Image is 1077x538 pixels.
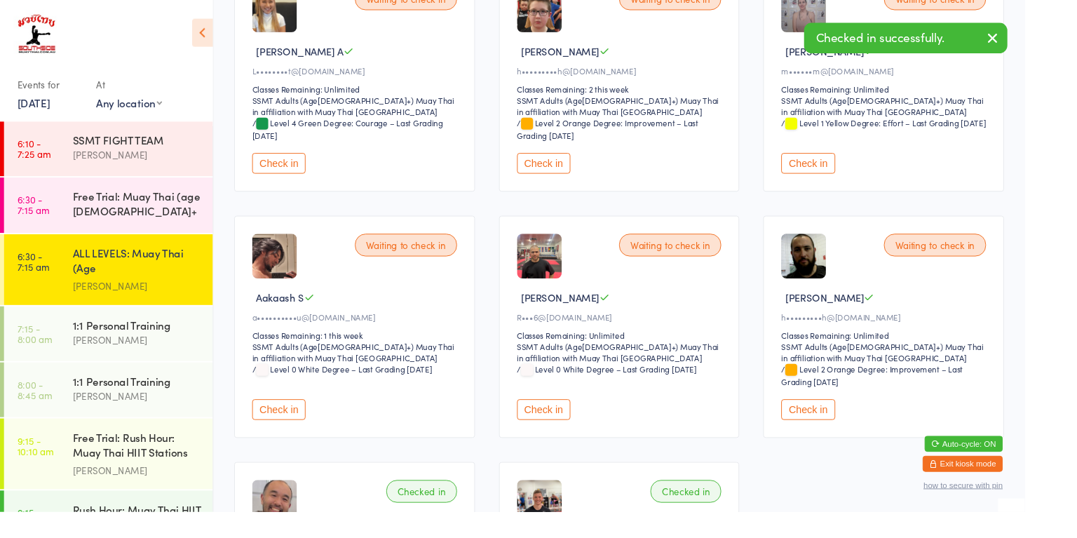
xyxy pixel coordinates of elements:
div: [PERSON_NAME] [76,408,212,424]
div: Any location [101,100,170,116]
a: 6:30 -7:15 amALL LEVELS: Muay Thai (Age [DEMOGRAPHIC_DATA]+)[PERSON_NAME] [4,246,224,321]
img: image1754559845.png [543,246,590,292]
a: 6:30 -7:15 amFree Trial: Muay Thai (age [DEMOGRAPHIC_DATA]+ years) [4,187,224,245]
div: Classes Remaining: 1 this week [265,346,485,358]
a: [DATE] [18,100,53,116]
div: R•••6@[DOMAIN_NAME] [543,327,763,339]
a: 6:10 -7:25 amSSMT FIGHT TEAM[PERSON_NAME] [4,128,224,185]
a: 8:00 -8:45 am1:1 Personal Training[PERSON_NAME] [4,381,224,438]
div: SSMT Adults (Age[DEMOGRAPHIC_DATA]+) Muay Thai in affiliation with Muay Thai [GEOGRAPHIC_DATA] [265,358,485,382]
button: Exit kiosk mode [970,479,1054,496]
div: SSMT Adults (Age[DEMOGRAPHIC_DATA]+) Muay Thai in affiliation with Muay Thai [GEOGRAPHIC_DATA] [821,358,1041,382]
span: / Level 0 White Degree – Last Grading [DATE] [543,382,733,394]
img: image1611566463.png [821,246,868,292]
button: Check in [265,161,321,182]
div: Classes Remaining: 2 this week [543,87,763,99]
span: [PERSON_NAME] [548,46,630,61]
div: SSMT Adults (Age[DEMOGRAPHIC_DATA]+) Muay Thai in affiliation with Muay Thai [GEOGRAPHIC_DATA] [543,99,763,123]
div: Classes Remaining: Unlimited [265,87,485,99]
div: SSMT Adults (Age[DEMOGRAPHIC_DATA]+) Muay Thai in affiliation with Muay Thai [GEOGRAPHIC_DATA] [265,99,485,123]
span: / Level 1 Yellow Degree: Effort – Last Grading [DATE] [821,123,1036,135]
div: Checked in [406,504,480,528]
img: image1716916334.png [265,246,312,292]
div: Waiting to check in [373,246,480,269]
div: Classes Remaining: Unlimited [821,346,1041,358]
div: SSMT FIGHT TEAM [76,140,212,155]
span: [PERSON_NAME] A [269,46,361,61]
div: [PERSON_NAME] [76,486,212,502]
button: Check in [543,419,600,441]
time: 9:15 - 10:10 am [18,457,56,480]
div: L••••••••t@[DOMAIN_NAME] [265,68,485,80]
time: 6:10 - 7:25 am [18,145,53,168]
span: [PERSON_NAME] [825,305,908,320]
div: h•••••••••h@[DOMAIN_NAME] [543,68,763,80]
button: Check in [265,419,321,441]
div: SSMT Adults (Age[DEMOGRAPHIC_DATA]+) Muay Thai in affiliation with Muay Thai [GEOGRAPHIC_DATA] [543,358,763,382]
time: 6:30 - 7:15 am [18,264,52,286]
button: Check in [821,161,877,182]
div: Classes Remaining: Unlimited [543,346,763,358]
span: [PERSON_NAME] [548,305,630,320]
div: Free Trial: Muay Thai (age [DEMOGRAPHIC_DATA]+ years) [76,199,212,233]
div: Classes Remaining: Unlimited [821,87,1041,99]
button: how to secure with pin [970,505,1054,515]
div: [PERSON_NAME] [76,349,212,365]
div: [PERSON_NAME] [76,292,212,309]
div: ALL LEVELS: Muay Thai (Age [DEMOGRAPHIC_DATA]+) [76,258,212,292]
div: [PERSON_NAME] [76,155,212,171]
time: 7:15 - 8:00 am [18,339,55,362]
time: 8:00 - 8:45 am [18,398,55,421]
div: Free Trial: Rush Hour: Muay Thai HIIT Stations (ag... [76,452,212,486]
a: 9:15 -10:10 amFree Trial: Rush Hour: Muay Thai HIIT Stations (ag...[PERSON_NAME] [4,440,224,514]
div: 1:1 Personal Training [76,393,212,408]
div: At [101,77,170,100]
span: / Level 0 White Degree – Last Grading [DATE] [265,382,454,394]
button: Check in [821,419,877,441]
div: Events for [18,77,87,100]
div: SSMT Adults (Age[DEMOGRAPHIC_DATA]+) Muay Thai in affiliation with Muay Thai [GEOGRAPHIC_DATA] [821,99,1041,123]
button: Check in [543,161,600,182]
div: m••••••m@[DOMAIN_NAME] [821,68,1041,80]
div: a••••••••••u@[DOMAIN_NAME] [265,327,485,339]
div: Waiting to check in [651,246,758,269]
div: h•••••••••h@[DOMAIN_NAME] [821,327,1041,339]
a: 7:15 -8:00 am1:1 Personal Training[PERSON_NAME] [4,322,224,379]
div: Waiting to check in [929,246,1036,269]
div: Checked in successfully. [845,24,1059,56]
time: 6:30 - 7:15 am [18,204,52,227]
div: 1:1 Personal Training [76,334,212,349]
button: Auto-cycle: ON [972,458,1054,475]
span: [PERSON_NAME] [825,46,908,61]
span: Aakaash S [269,305,320,320]
div: Checked in [684,504,758,528]
img: Southside Muay Thai & Fitness [14,11,62,63]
